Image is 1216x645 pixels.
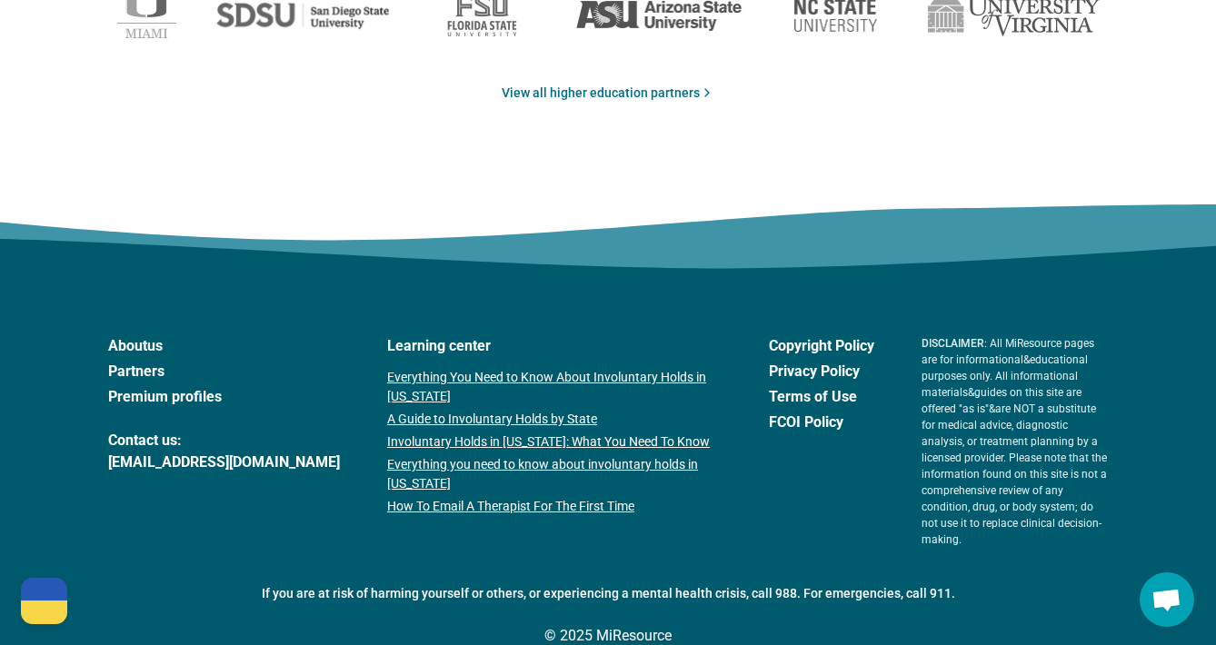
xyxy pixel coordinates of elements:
[1140,572,1194,627] div: Open chat
[387,455,722,493] a: Everything you need to know about involuntary holds in [US_STATE]
[387,410,722,429] a: A Guide to Involuntary Holds by State
[922,337,984,350] span: DISCLAIMER
[108,361,340,382] a: Partners
[769,412,874,433] a: FCOI Policy
[769,335,874,357] a: Copyright Policy
[387,335,722,357] a: Learning center
[502,84,714,103] a: View all higher education partners
[387,368,722,406] a: Everything You Need to Know About Involuntary Holds in [US_STATE]
[922,335,1108,548] p: : All MiResource pages are for informational & educational purposes only. All informational mater...
[108,386,340,408] a: Premium profiles
[769,361,874,382] a: Privacy Policy
[769,386,874,408] a: Terms of Use
[108,584,1108,603] p: If you are at risk of harming yourself or others, or experiencing a mental health crisis, call 98...
[387,432,722,451] a: Involuntary Holds in [US_STATE]: What You Need To Know
[387,497,722,516] a: How To Email A Therapist For The First Time
[108,451,340,473] a: [EMAIL_ADDRESS][DOMAIN_NAME]
[108,335,340,357] a: Aboutus
[108,430,340,451] span: Contact us:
